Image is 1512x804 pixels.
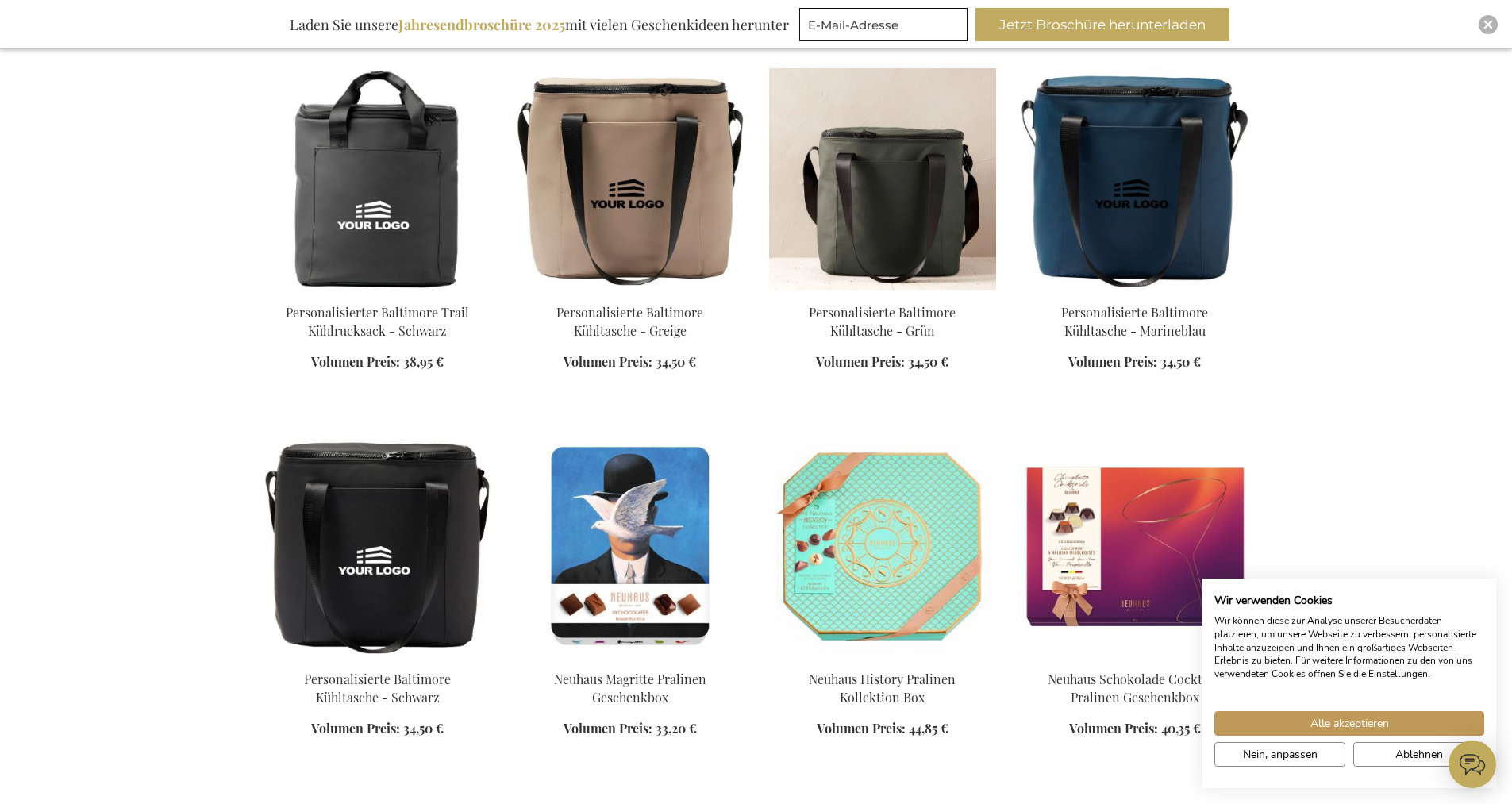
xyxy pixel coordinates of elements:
[1048,671,1222,706] a: Neuhaus Schokolade Cocktails Pralinen Geschenkbox
[1310,715,1389,732] span: Alle akzeptieren
[817,720,948,738] a: Volumen Preis: 44,85 €
[1068,353,1201,371] a: Volumen Preis: 34,50 €
[799,8,972,46] form: marketing offers and promotions
[769,651,996,666] a: Neuhaus History Pralinen Kollektion Box
[554,671,706,706] a: Neuhaus Magritte Pralinen Geschenkbox
[1068,353,1157,370] span: Volumen Preis:
[564,353,696,371] a: Volumen Preis: 34,50 €
[1214,742,1345,767] button: cookie Einstellungen anpassen
[1069,720,1158,737] span: Volumen Preis:
[1353,742,1484,767] button: Alle verweigern cookies
[564,720,652,737] span: Volumen Preis:
[311,353,444,371] a: Volumen Preis: 38,95 €
[1483,20,1493,29] img: Close
[1021,68,1248,290] img: Personalised Baltimore Cooler Bag - Navy
[1449,741,1496,788] iframe: belco-activator-frame
[517,651,744,666] a: Neuhaus Magritte Pralinen Geschenkbox
[517,68,744,290] img: Personalised Baltimore Cooler Bag - Greige
[1021,435,1248,657] img: Neuhaus Schokolade Cocktails Pralinen Geschenkbox
[817,720,906,737] span: Volumen Preis:
[1479,15,1498,34] div: Close
[403,720,444,737] span: 34,50 €
[304,671,451,706] a: Personalisierte Baltimore Kühltasche - Schwarz
[1395,746,1443,763] span: Ablehnen
[656,720,697,737] span: 33,20 €
[1161,720,1201,737] span: 40,35 €
[264,68,491,290] img: Personalised Baltimore Trail Cooler Backpack - Black
[799,8,968,41] input: E-Mail-Adresse
[769,68,996,290] img: Personalisierte Baltimore Kühltasche - Grün
[264,651,491,666] a: Personalised Baltimore Cooler Bag - Black
[556,304,703,339] a: Personalisierte Baltimore Kühltasche - Greige
[1214,711,1484,736] button: Akzeptieren Sie alle cookies
[403,353,444,370] span: 38,95 €
[264,284,491,299] a: Personalised Baltimore Trail Cooler Backpack - Black
[564,353,652,370] span: Volumen Preis:
[264,435,491,657] img: Personalised Baltimore Cooler Bag - Black
[283,8,796,41] div: Laden Sie unsere mit vielen Geschenkideen herunter
[975,8,1229,41] button: Jetzt Broschüre herunterladen
[909,720,948,737] span: 44,85 €
[311,353,400,370] span: Volumen Preis:
[286,304,469,339] a: Personalisierter Baltimore Trail Kühlrucksack - Schwarz
[809,671,956,706] a: Neuhaus History Pralinen Kollektion Box
[311,720,444,738] a: Volumen Preis: 34,50 €
[517,284,744,299] a: Personalised Baltimore Cooler Bag - Greige
[1021,284,1248,299] a: Personalised Baltimore Cooler Bag - Navy
[1069,720,1201,738] a: Volumen Preis: 40,35 €
[1214,594,1484,608] h2: Wir verwenden Cookies
[656,353,696,370] span: 34,50 €
[1160,353,1201,370] span: 34,50 €
[1214,614,1484,681] p: Wir können diese zur Analyse unserer Besucherdaten platzieren, um unsere Webseite zu verbessern, ...
[769,435,996,657] img: Neuhaus History Pralinen Kollektion Box
[1061,304,1208,339] a: Personalisierte Baltimore Kühltasche - Marineblau
[398,15,565,34] b: Jahresendbroschüre 2025
[1243,746,1318,763] span: Nein, anpassen
[1021,651,1248,666] a: Neuhaus Schokolade Cocktails Pralinen Geschenkbox
[517,435,744,657] img: Neuhaus Magritte Pralinen Geschenkbox
[564,720,697,738] a: Volumen Preis: 33,20 €
[311,720,400,737] span: Volumen Preis:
